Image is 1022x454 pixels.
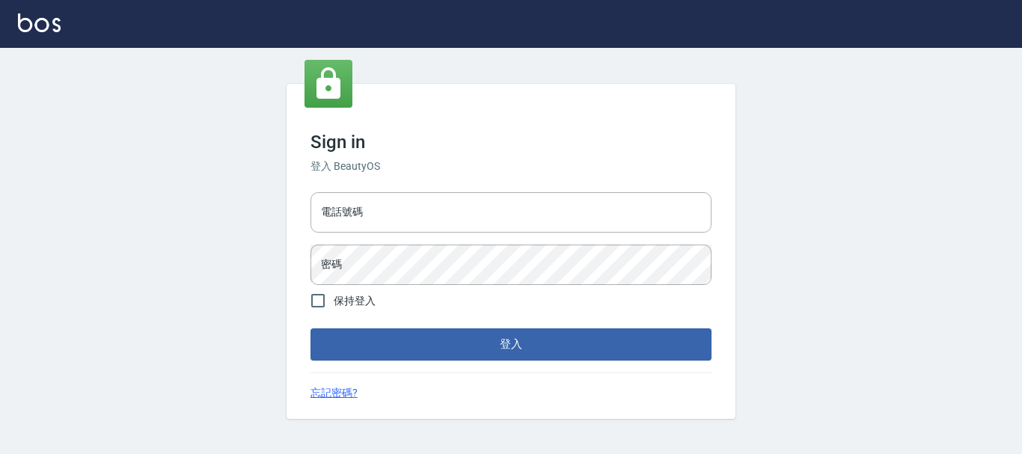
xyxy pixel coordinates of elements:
[334,293,376,309] span: 保持登入
[18,13,61,32] img: Logo
[310,159,712,174] h6: 登入 BeautyOS
[310,328,712,360] button: 登入
[310,132,712,153] h3: Sign in
[310,385,358,401] a: 忘記密碼?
